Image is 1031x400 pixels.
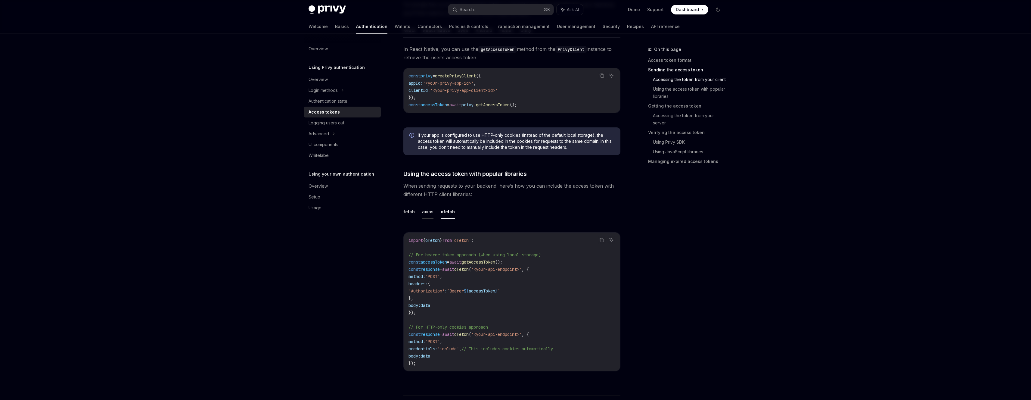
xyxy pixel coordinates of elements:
[651,19,680,34] a: API reference
[598,72,606,80] button: Copy the contents from the code block
[442,238,452,243] span: from
[309,98,347,105] div: Authentication state
[421,332,440,337] span: response
[447,288,464,294] span: `Bearer
[469,288,495,294] span: accessToken
[309,170,374,178] h5: Using your own authentication
[309,108,340,116] div: Access tokens
[603,19,620,34] a: Security
[408,252,541,258] span: // For bearer token approach (when using local storage)
[653,111,728,128] a: Accessing the token from your server
[309,141,338,148] div: UI components
[442,267,454,272] span: await
[495,288,498,294] span: }
[474,102,476,108] span: .
[421,259,447,265] span: accessToken
[309,87,338,94] div: Login methods
[498,288,500,294] span: `
[671,5,708,14] a: Dashboard
[447,259,449,265] span: =
[461,346,553,352] span: // This includes cookies automatically
[304,43,381,54] a: Overview
[648,101,728,111] a: Getting the access token
[304,192,381,202] a: Setup
[522,267,529,272] span: , {
[304,117,381,128] a: Logging users out
[309,130,329,137] div: Advanced
[557,19,595,34] a: User management
[403,45,620,62] span: In React Native, you can use the method from the instance to retrieve the user’s access token.
[430,88,498,93] span: '<your-privy-app-client-id>'
[408,324,488,330] span: // For HTTP-only cookies approach
[421,303,430,308] span: data
[408,310,416,315] span: });
[627,19,644,34] a: Recipes
[440,339,442,344] span: ,
[648,65,728,75] a: Sending the access token
[408,339,425,344] span: method:
[309,204,321,211] div: Usage
[403,182,620,198] span: When sending requests to your backend, here’s how you can include the access token with different...
[440,332,442,337] span: =
[304,74,381,85] a: Overview
[713,5,723,14] button: Toggle dark mode
[510,102,517,108] span: ();
[461,259,495,265] span: getAccessToken
[425,274,440,279] span: 'POST'
[440,238,442,243] span: }
[408,267,421,272] span: const
[522,332,529,337] span: , {
[648,55,728,65] a: Access token format
[408,288,445,294] span: 'Authorization'
[442,332,454,337] span: await
[440,267,442,272] span: =
[409,133,415,139] svg: Info
[421,102,447,108] span: accessToken
[408,95,416,100] span: });
[421,73,433,79] span: privy
[421,353,430,359] span: data
[403,170,527,178] span: Using the access token with popular libraries
[676,7,699,13] span: Dashboard
[304,181,381,192] a: Overview
[469,267,471,272] span: (
[425,238,440,243] span: ofetch
[425,339,440,344] span: 'POST'
[478,46,517,53] code: getAccessToken
[476,73,481,79] span: ({
[423,238,425,243] span: {
[421,267,440,272] span: response
[437,346,459,352] span: 'include'
[653,75,728,84] a: Accessing the token from your client
[408,281,428,286] span: headers:
[449,19,488,34] a: Policies & controls
[335,19,349,34] a: Basics
[395,19,410,34] a: Wallets
[309,64,365,71] h5: Using Privy authentication
[408,88,430,93] span: clientId:
[309,19,328,34] a: Welcome
[459,346,461,352] span: ,
[408,259,421,265] span: const
[418,19,442,34] a: Connectors
[469,332,471,337] span: (
[309,45,328,52] div: Overview
[471,238,474,243] span: ;
[304,202,381,213] a: Usage
[408,303,421,308] span: body:
[461,102,474,108] span: privy
[607,236,615,244] button: Ask AI
[309,183,328,190] div: Overview
[408,346,437,352] span: credentials:
[304,96,381,107] a: Authentication state
[408,332,421,337] span: const
[471,267,522,272] span: '<your-api-endpoint>'
[607,72,615,80] button: Ask AI
[422,205,433,219] button: axios
[440,274,442,279] span: ,
[445,288,447,294] span: :
[309,152,330,159] div: Whitelabel
[356,19,387,34] a: Authentication
[408,295,413,301] span: },
[454,332,469,337] span: ofetch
